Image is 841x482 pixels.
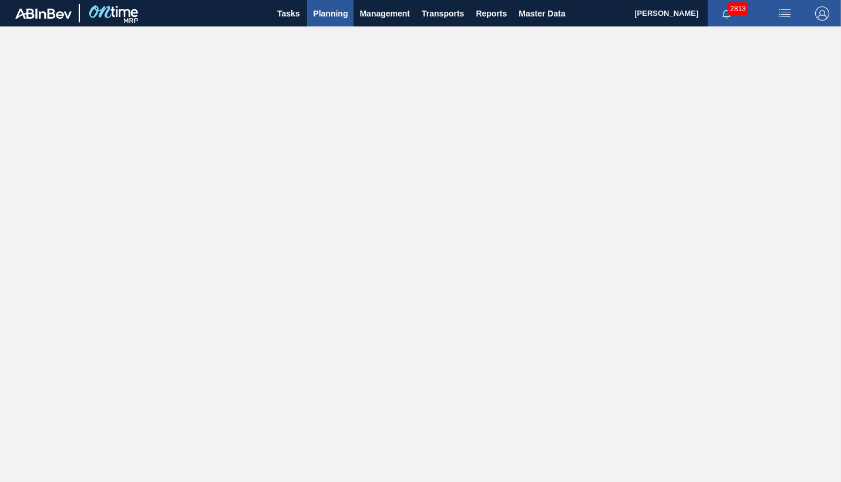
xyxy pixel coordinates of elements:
span: Transports [422,6,464,21]
img: Logout [815,6,829,21]
span: Tasks [275,6,301,21]
span: Planning [313,6,348,21]
button: Notifications [708,5,745,22]
span: 2813 [728,2,748,15]
span: Management [359,6,410,21]
span: Reports [476,6,507,21]
img: userActions [778,6,792,21]
span: Master Data [519,6,565,21]
img: TNhmsLtSVTkK8tSr43FrP2fwEKptu5GPRR3wAAAABJRU5ErkJggg== [15,8,72,19]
